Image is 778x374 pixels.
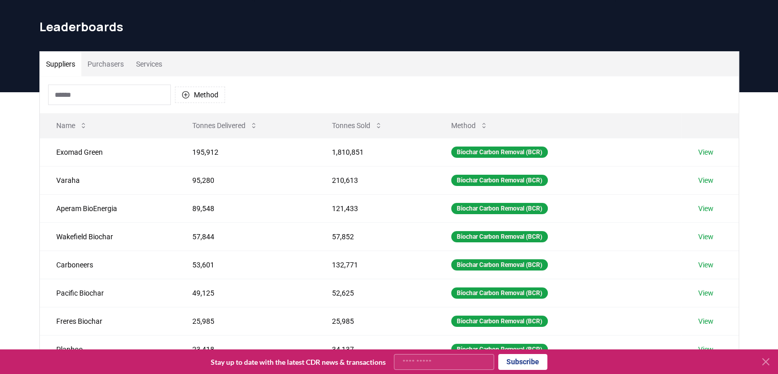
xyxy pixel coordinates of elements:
td: 95,280 [176,166,316,194]
div: Biochar Carbon Removal (BCR) [451,344,548,355]
td: 195,912 [176,138,316,166]
td: 57,852 [316,222,434,251]
td: Carboneers [40,251,176,279]
td: Aperam BioEnergia [40,194,176,222]
div: Biochar Carbon Removal (BCR) [451,259,548,271]
td: 23,418 [176,335,316,363]
td: 25,985 [176,307,316,335]
button: Tonnes Delivered [184,115,266,136]
div: Biochar Carbon Removal (BCR) [451,147,548,158]
td: Wakefield Biochar [40,222,176,251]
button: Tonnes Sold [324,115,391,136]
div: Biochar Carbon Removal (BCR) [451,231,548,242]
a: View [698,175,713,185]
h1: Leaderboards [39,18,739,35]
a: View [698,260,713,270]
div: Biochar Carbon Removal (BCR) [451,175,548,186]
td: Planboo [40,335,176,363]
a: View [698,232,713,242]
button: Purchasers [81,52,130,76]
td: Pacific Biochar [40,279,176,307]
td: 89,548 [176,194,316,222]
td: Varaha [40,166,176,194]
div: Biochar Carbon Removal (BCR) [451,287,548,299]
td: 25,985 [316,307,434,335]
td: 132,771 [316,251,434,279]
div: Biochar Carbon Removal (BCR) [451,316,548,327]
a: View [698,147,713,157]
div: Biochar Carbon Removal (BCR) [451,203,548,214]
td: 53,601 [176,251,316,279]
button: Services [130,52,168,76]
button: Method [443,115,496,136]
a: View [698,288,713,298]
td: 34,137 [316,335,434,363]
button: Name [48,115,96,136]
a: View [698,203,713,214]
td: Freres Biochar [40,307,176,335]
td: 57,844 [176,222,316,251]
a: View [698,316,713,326]
td: 121,433 [316,194,434,222]
button: Method [175,87,225,103]
td: 210,613 [316,166,434,194]
td: 49,125 [176,279,316,307]
td: 1,810,851 [316,138,434,166]
td: 52,625 [316,279,434,307]
a: View [698,344,713,355]
td: Exomad Green [40,138,176,166]
button: Suppliers [40,52,81,76]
